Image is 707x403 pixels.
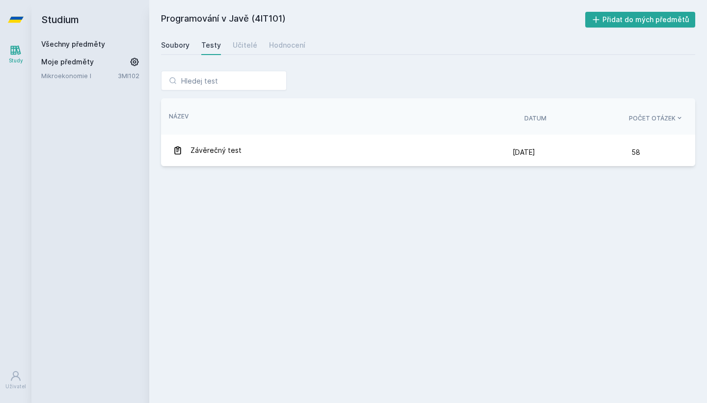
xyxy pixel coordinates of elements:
[161,71,287,90] input: Hledej test
[161,135,695,166] a: Závěrečný test [DATE] 58
[9,57,23,64] div: Study
[2,365,29,395] a: Uživatel
[524,114,546,123] button: Datum
[161,12,585,28] h2: Programování v Javě (4IT101)
[161,35,190,55] a: Soubory
[118,72,139,80] a: 3MI102
[201,35,221,55] a: Testy
[233,40,257,50] div: Učitelé
[190,141,242,160] span: Závěrečný test
[41,40,105,48] a: Všechny předměty
[41,71,118,81] a: Mikroekonomie I
[41,57,94,67] span: Moje předměty
[629,114,683,123] button: Počet otázek
[5,383,26,390] div: Uživatel
[161,40,190,50] div: Soubory
[513,148,535,156] span: [DATE]
[2,39,29,69] a: Study
[169,112,189,121] button: Název
[201,40,221,50] div: Testy
[585,12,696,28] button: Přidat do mých předmětů
[631,143,640,162] span: 58
[269,40,305,50] div: Hodnocení
[269,35,305,55] a: Hodnocení
[629,114,676,123] span: Počet otázek
[233,35,257,55] a: Učitelé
